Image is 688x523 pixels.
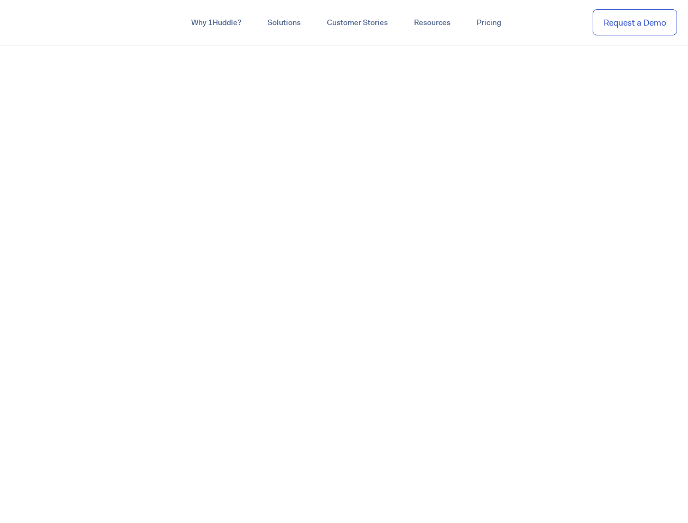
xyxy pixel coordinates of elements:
img: ... [11,12,89,33]
a: Customer Stories [314,13,401,33]
a: Request a Demo [593,9,677,36]
a: Pricing [464,13,514,33]
a: Resources [401,13,464,33]
a: Solutions [254,13,314,33]
a: Why 1Huddle? [178,13,254,33]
